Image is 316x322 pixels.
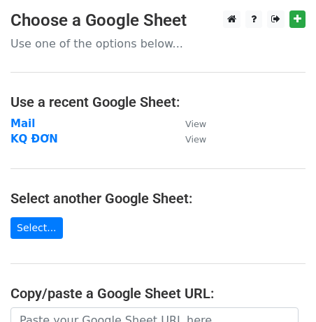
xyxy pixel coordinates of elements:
[10,133,58,145] a: KQ ĐƠN
[10,217,63,239] a: Select...
[185,134,206,145] small: View
[10,117,35,130] a: Mail
[10,285,306,302] h4: Copy/paste a Google Sheet URL:
[171,117,206,130] a: View
[10,190,306,207] h4: Select another Google Sheet:
[171,133,206,145] a: View
[10,10,306,31] h3: Choose a Google Sheet
[10,94,306,110] h4: Use a recent Google Sheet:
[10,36,306,51] p: Use one of the options below...
[185,119,206,129] small: View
